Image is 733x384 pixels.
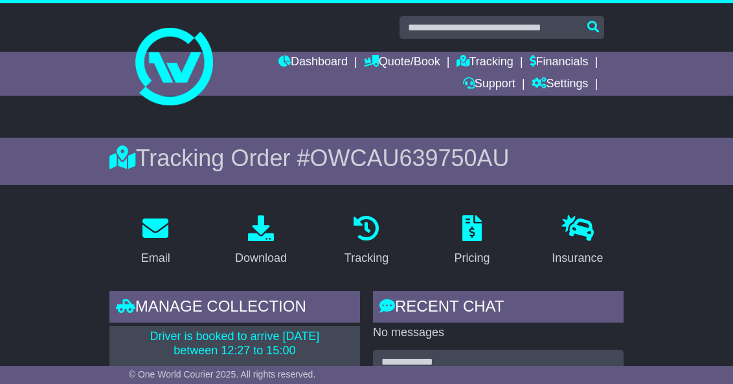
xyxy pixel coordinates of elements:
a: Pricing [445,211,498,272]
div: Download [235,250,287,267]
div: Email [141,250,170,267]
span: OWCAU639750AU [310,145,509,171]
div: Manage collection [109,291,360,326]
a: Download [227,211,295,272]
a: Support [463,74,515,96]
p: Driver is booked to arrive [DATE] between 12:27 to 15:00 [117,330,352,357]
div: Pricing [454,250,490,267]
a: Dashboard [278,52,348,74]
a: Email [133,211,179,272]
a: Settings [532,74,589,96]
a: Tracking [457,52,513,74]
div: Tracking Order # [109,144,624,172]
p: No messages [373,326,624,340]
div: Tracking [344,250,389,267]
a: Insurance [543,211,611,272]
div: RECENT CHAT [373,291,624,326]
a: Financials [530,52,589,74]
div: Insurance [552,250,603,267]
span: © One World Courier 2025. All rights reserved. [129,369,316,379]
a: Tracking [336,211,397,272]
a: Quote/Book [364,52,440,74]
